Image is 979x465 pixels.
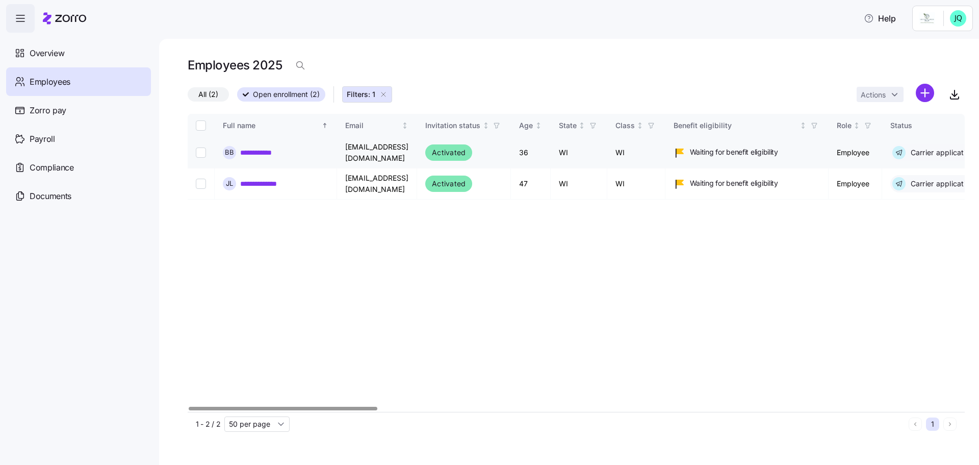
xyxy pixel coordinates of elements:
th: RoleNot sorted [829,114,882,137]
td: [EMAIL_ADDRESS][DOMAIN_NAME] [337,137,417,168]
div: Status [890,120,974,131]
div: Invitation status [425,120,480,131]
th: StateNot sorted [551,114,607,137]
input: Select all records [196,120,206,131]
span: Activated [432,178,466,190]
div: Not sorted [401,122,408,129]
div: Sorted ascending [321,122,328,129]
span: Employees [30,76,70,88]
a: Overview [6,39,151,67]
svg: add icon [916,84,934,102]
img: Employer logo [919,12,935,25]
button: Help [856,8,904,29]
th: ClassNot sorted [607,114,665,137]
a: Employees [6,67,151,96]
a: Zorro pay [6,96,151,125]
td: WI [607,137,665,168]
span: B B [225,149,234,156]
button: 1 [926,418,939,431]
div: Not sorted [482,122,489,129]
span: Payroll [30,133,55,145]
input: Select record 1 [196,148,206,158]
div: Not sorted [853,122,860,129]
span: Zorro pay [30,104,66,117]
div: Not sorted [578,122,585,129]
a: Compliance [6,153,151,182]
div: Class [615,120,635,131]
div: State [559,120,577,131]
th: Benefit eligibilityNot sorted [665,114,829,137]
div: Role [837,120,852,131]
div: Full name [223,120,320,131]
button: Actions [857,87,904,102]
h1: Employees 2025 [188,57,282,73]
td: Employee [829,137,882,168]
span: Activated [432,146,466,159]
button: Next page [943,418,957,431]
button: Previous page [909,418,922,431]
th: Full nameSorted ascending [215,114,337,137]
span: All (2) [198,88,218,101]
span: Filters: 1 [347,89,375,100]
span: Open enrollment (2) [253,88,320,101]
span: Actions [861,91,886,99]
td: WI [607,168,665,200]
td: 36 [511,137,551,168]
div: Age [519,120,533,131]
div: Benefit eligibility [674,120,798,131]
span: 1 - 2 / 2 [196,419,220,429]
span: Compliance [30,161,74,174]
span: J L [226,180,233,187]
span: Documents [30,190,71,203]
input: Select record 2 [196,179,206,189]
th: Invitation statusNot sorted [417,114,511,137]
td: WI [551,168,607,200]
a: Documents [6,182,151,210]
button: Filters: 1 [342,86,392,103]
td: 47 [511,168,551,200]
td: Employee [829,168,882,200]
span: Waiting for benefit eligibility [690,147,778,157]
div: Not sorted [535,122,542,129]
span: Overview [30,47,64,60]
div: Not sorted [636,122,643,129]
img: 4b8e4801d554be10763704beea63fd77 [950,10,966,27]
td: WI [551,137,607,168]
span: Help [864,12,896,25]
td: [EMAIL_ADDRESS][DOMAIN_NAME] [337,168,417,200]
div: Email [345,120,400,131]
th: EmailNot sorted [337,114,417,137]
div: Not sorted [800,122,807,129]
th: AgeNot sorted [511,114,551,137]
a: Payroll [6,125,151,153]
span: Waiting for benefit eligibility [690,178,778,188]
